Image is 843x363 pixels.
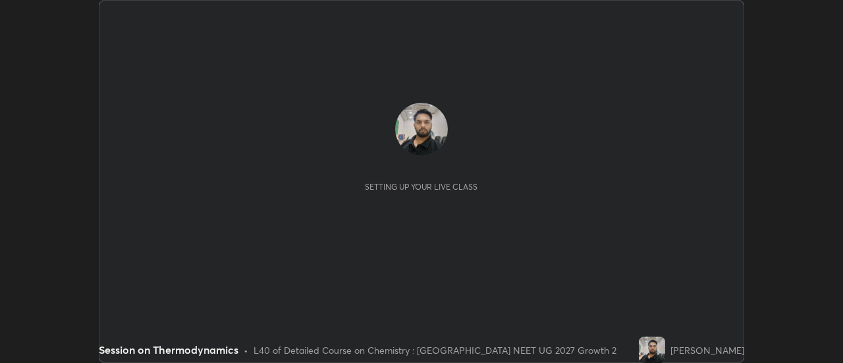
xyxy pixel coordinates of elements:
img: ec9c59354687434586b3caf7415fc5ad.jpg [395,103,448,155]
div: [PERSON_NAME] [670,343,744,357]
div: Session on Thermodynamics [99,342,238,358]
div: L40 of Detailed Course on Chemistry : [GEOGRAPHIC_DATA] NEET UG 2027 Growth 2 [254,343,616,357]
div: Setting up your live class [365,182,477,192]
div: • [244,343,248,357]
img: ec9c59354687434586b3caf7415fc5ad.jpg [639,337,665,363]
